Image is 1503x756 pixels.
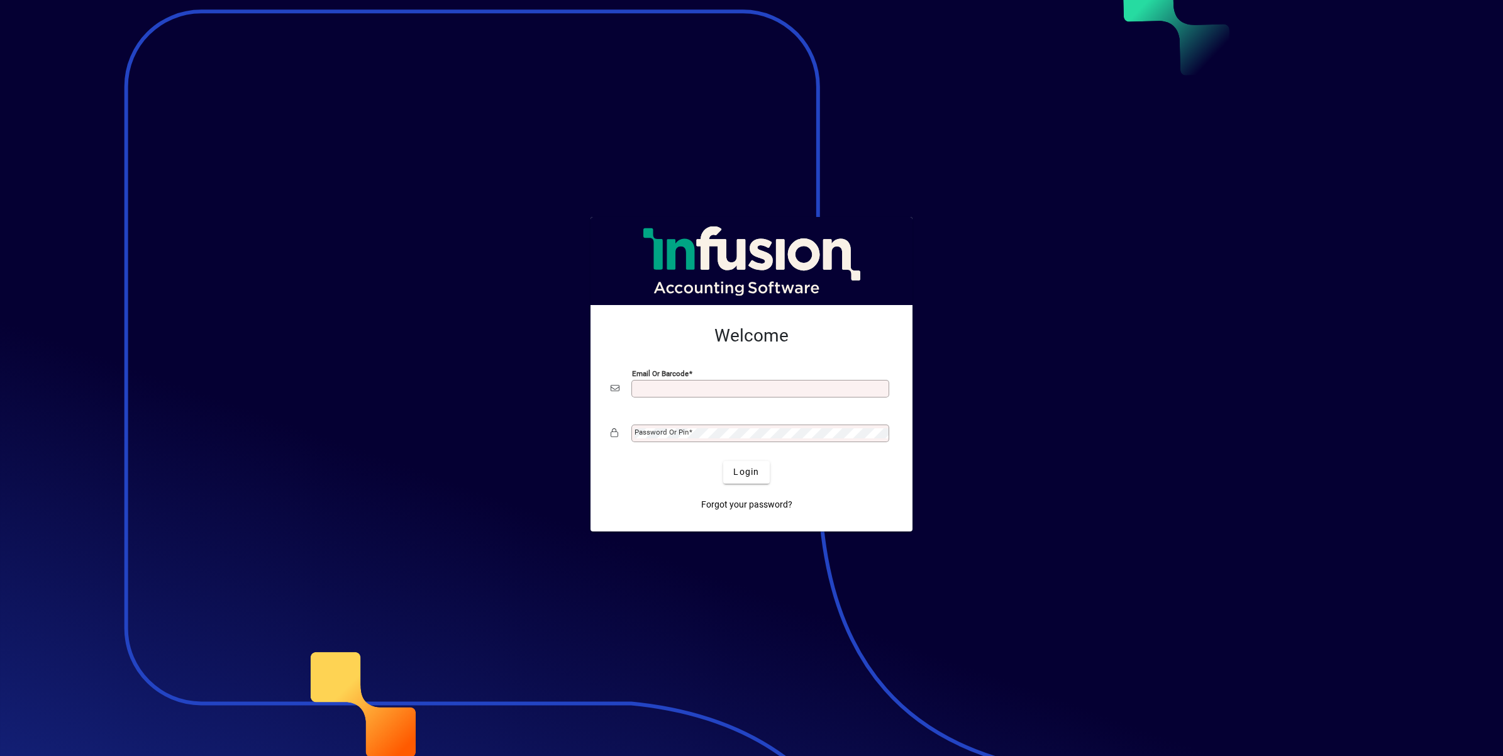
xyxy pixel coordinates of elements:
[632,369,689,377] mat-label: Email or Barcode
[733,465,759,479] span: Login
[723,461,769,484] button: Login
[611,325,892,347] h2: Welcome
[635,428,689,436] mat-label: Password or Pin
[701,498,792,511] span: Forgot your password?
[696,494,797,516] a: Forgot your password?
